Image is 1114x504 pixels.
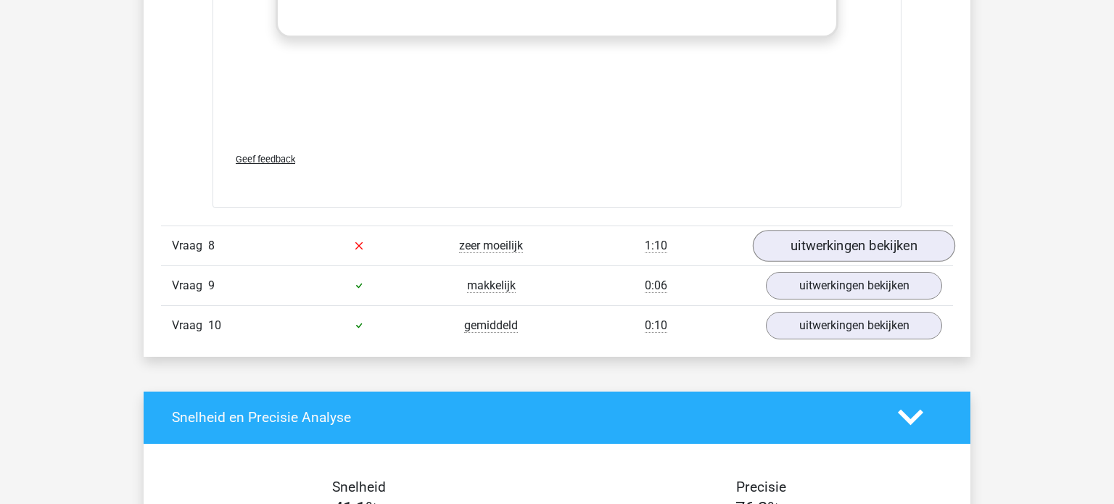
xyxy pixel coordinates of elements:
[574,479,948,495] h4: Precisie
[172,479,546,495] h4: Snelheid
[645,239,667,253] span: 1:10
[208,239,215,252] span: 8
[172,409,876,426] h4: Snelheid en Precisie Analyse
[172,237,208,255] span: Vraag
[766,272,942,299] a: uitwerkingen bekijken
[753,230,955,262] a: uitwerkingen bekijken
[208,318,221,332] span: 10
[645,318,667,333] span: 0:10
[467,278,516,293] span: makkelijk
[464,318,518,333] span: gemiddeld
[208,278,215,292] span: 9
[172,277,208,294] span: Vraag
[172,317,208,334] span: Vraag
[236,154,295,165] span: Geef feedback
[645,278,667,293] span: 0:06
[766,312,942,339] a: uitwerkingen bekijken
[459,239,523,253] span: zeer moeilijk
